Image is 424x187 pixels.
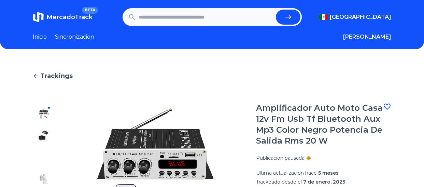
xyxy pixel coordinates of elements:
[303,179,345,185] span: 7 de enero, 2025
[330,13,391,21] span: [GEOGRAPHIC_DATA]
[33,12,44,23] img: MercadoTrack
[343,33,391,41] button: [PERSON_NAME]
[256,155,305,161] p: Publicacion pausada
[33,12,93,23] a: MercadoTrackBETA
[82,7,98,14] span: BETA
[256,179,302,185] span: Trackeado desde el
[33,71,391,81] a: Trackings
[38,152,49,163] img: Amplificador Auto Moto Casa 12v Fm Usb Tf Bluetooth Aux Mp3 Color Negro Potencia De Salida Rms 20 W
[319,13,391,21] button: [GEOGRAPHIC_DATA]
[46,13,93,21] span: MercadoTrack
[319,14,328,20] img: Mexico
[38,130,49,141] img: Amplificador Auto Moto Casa 12v Fm Usb Tf Bluetooth Aux Mp3 Color Negro Potencia De Salida Rms 20 W
[38,174,49,185] img: Amplificador Auto Moto Casa 12v Fm Usb Tf Bluetooth Aux Mp3 Color Negro Potencia De Salida Rms 20 W
[256,170,317,176] span: Ultima actualizacion hace
[40,71,73,81] span: Trackings
[38,108,49,119] img: Amplificador Auto Moto Casa 12v Fm Usb Tf Bluetooth Aux Mp3 Color Negro Potencia De Salida Rms 20 W
[33,33,47,41] a: Inicio
[318,170,339,176] span: 5 meses
[55,33,94,41] a: Sincronizacion
[256,103,383,146] h1: Amplificador Auto Moto Casa 12v Fm Usb Tf Bluetooth Aux Mp3 Color Negro Potencia De Salida Rms 20 W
